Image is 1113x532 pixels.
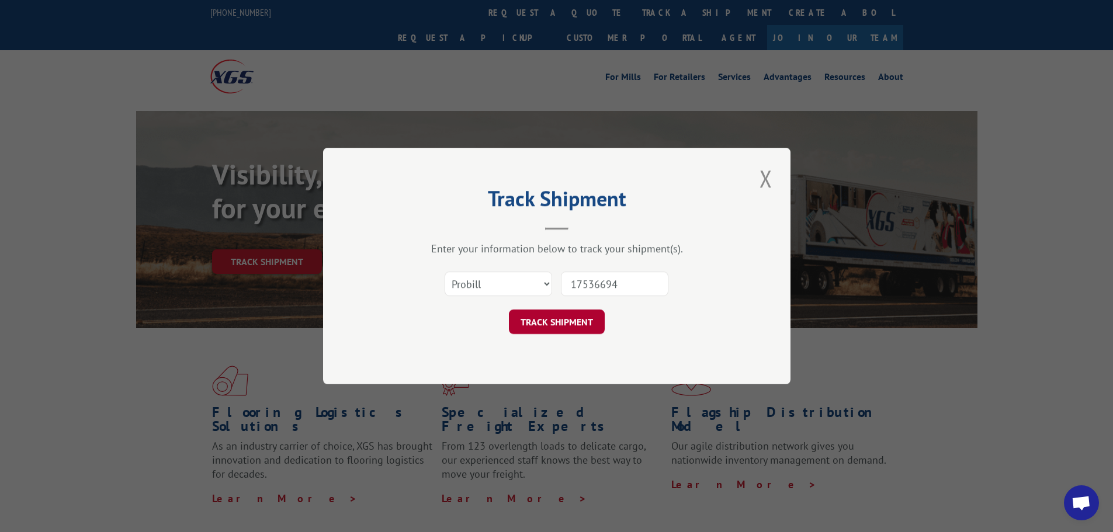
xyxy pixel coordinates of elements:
button: TRACK SHIPMENT [509,310,605,334]
div: Enter your information below to track your shipment(s). [382,242,732,255]
button: Close modal [756,162,776,194]
input: Number(s) [561,272,668,296]
h2: Track Shipment [382,190,732,213]
a: Open chat [1064,485,1099,520]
